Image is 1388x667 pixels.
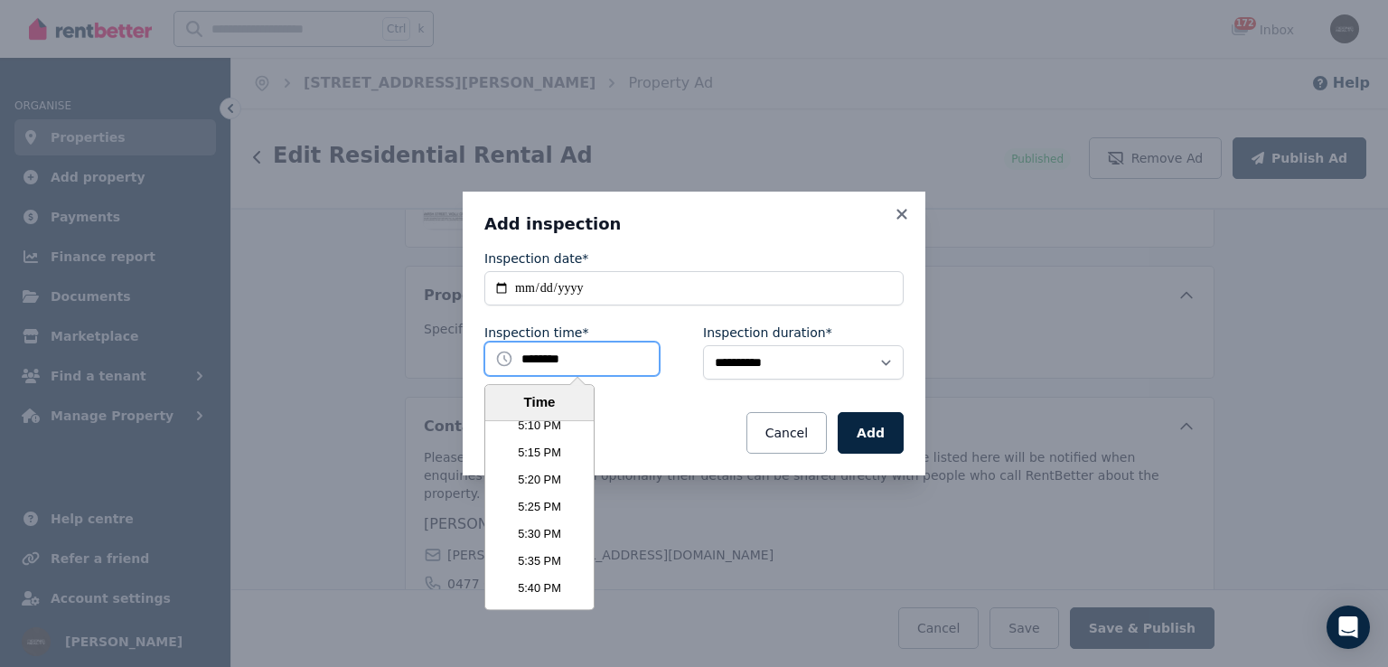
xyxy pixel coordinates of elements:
[485,548,594,575] li: 5:35 PM
[485,493,594,521] li: 5:25 PM
[838,412,904,454] button: Add
[485,521,594,548] li: 5:30 PM
[484,324,588,342] label: Inspection time*
[485,439,594,466] li: 5:15 PM
[490,392,589,413] div: Time
[1327,606,1370,649] div: Open Intercom Messenger
[485,602,594,629] li: 5:45 PM
[484,213,904,235] h3: Add inspection
[485,421,594,610] ul: Time
[703,324,832,342] label: Inspection duration*
[485,575,594,602] li: 5:40 PM
[746,412,827,454] button: Cancel
[485,466,594,493] li: 5:20 PM
[484,249,588,268] label: Inspection date*
[485,412,594,439] li: 5:10 PM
